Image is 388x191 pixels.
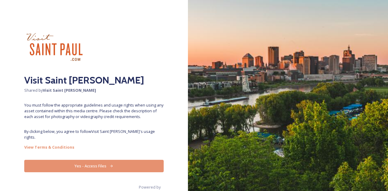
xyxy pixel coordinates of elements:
a: View Terms & Conditions [24,143,164,151]
span: You must follow the appropriate guidelines and usage rights when using any asset contained within... [24,102,164,120]
span: Powered by [139,184,161,190]
strong: View Terms & Conditions [24,144,74,150]
h2: Visit Saint [PERSON_NAME] [24,73,164,87]
span: By clicking below, you agree to follow Visit Saint [PERSON_NAME] 's usage rights. [24,129,164,140]
img: visit_sp.jpg [24,24,85,70]
span: Shared by [24,87,164,93]
strong: Visit Saint [PERSON_NAME] [43,87,96,93]
button: Yes - Access Files [24,160,164,172]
